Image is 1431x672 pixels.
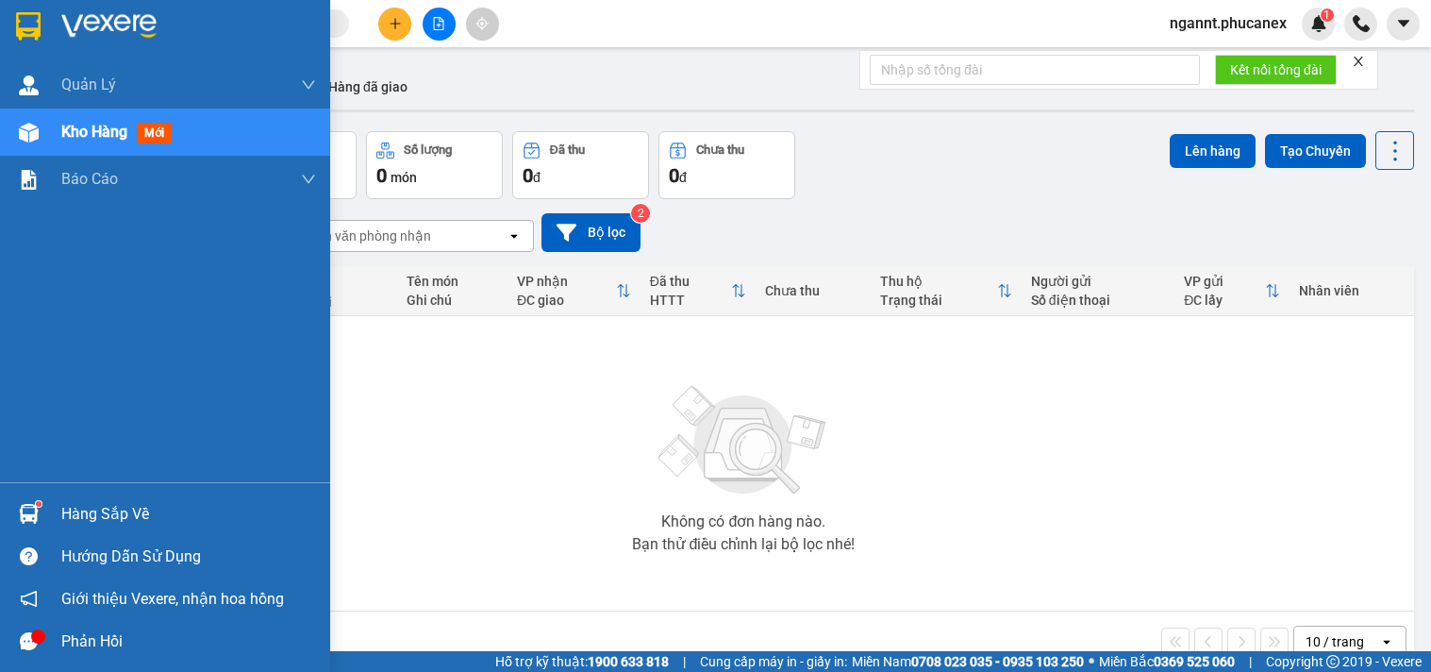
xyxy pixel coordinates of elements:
[301,172,316,187] span: down
[475,17,489,30] span: aim
[1321,8,1334,22] sup: 1
[507,228,522,244] svg: open
[588,654,669,669] strong: 1900 633 818
[650,274,731,289] div: Đã thu
[16,12,41,41] img: logo-vxr
[1353,15,1370,32] img: phone-icon
[1323,8,1330,22] span: 1
[61,73,116,96] span: Quản Lý
[632,537,855,552] div: Bạn thử điều chỉnh lại bộ lọc nhé!
[669,164,679,187] span: 0
[376,164,387,187] span: 0
[1299,283,1405,298] div: Nhân viên
[1326,655,1339,668] span: copyright
[423,8,456,41] button: file-add
[1099,651,1235,672] span: Miền Bắc
[1155,11,1302,35] span: ngannt.phucanex
[1306,632,1364,651] div: 10 / trang
[378,8,411,41] button: plus
[852,651,1084,672] span: Miền Nam
[61,628,316,656] div: Phản hồi
[679,170,687,185] span: đ
[1352,55,1365,68] span: close
[19,76,39,95] img: warehouse-icon
[61,587,284,611] span: Giới thiệu Vexere, nhận hoa hồng
[1379,634,1394,649] svg: open
[880,274,997,289] div: Thu hộ
[1395,15,1412,32] span: caret-down
[1031,293,1165,308] div: Số điện thoại
[512,131,649,199] button: Đã thu0đ
[466,8,499,41] button: aim
[550,143,585,157] div: Đã thu
[870,55,1200,85] input: Nhập số tổng đài
[36,501,42,507] sup: 1
[1215,55,1337,85] button: Kết nối tổng đài
[880,293,997,308] div: Trạng thái
[20,590,38,608] span: notification
[407,274,498,289] div: Tên món
[649,375,838,507] img: svg+xml;base64,PHN2ZyBjbGFzcz0ibGlzdC1wbHVnX19zdmciIHhtbG5zPSJodHRwOi8vd3d3LnczLm9yZy8yMDAwL3N2Zy...
[19,123,39,143] img: warehouse-icon
[1249,651,1252,672] span: |
[301,77,316,92] span: down
[1184,293,1265,308] div: ĐC lấy
[871,266,1022,316] th: Toggle SortBy
[661,514,825,529] div: Không có đơn hàng nào.
[696,143,744,157] div: Chưa thu
[20,632,38,650] span: message
[404,143,452,157] div: Số lượng
[641,266,756,316] th: Toggle SortBy
[61,123,127,141] span: Kho hàng
[389,17,402,30] span: plus
[508,266,641,316] th: Toggle SortBy
[541,213,641,252] button: Bộ lọc
[700,651,847,672] span: Cung cấp máy in - giấy in:
[407,293,498,308] div: Ghi chú
[911,654,1084,669] strong: 0708 023 035 - 0935 103 250
[1170,134,1256,168] button: Lên hàng
[1265,134,1366,168] button: Tạo Chuyến
[137,123,172,143] span: mới
[19,170,39,190] img: solution-icon
[61,167,118,191] span: Báo cáo
[391,170,417,185] span: món
[366,131,503,199] button: Số lượng0món
[650,293,731,308] div: HTTT
[61,543,316,571] div: Hướng dẫn sử dụng
[1174,266,1290,316] th: Toggle SortBy
[683,651,686,672] span: |
[523,164,533,187] span: 0
[1387,8,1420,41] button: caret-down
[495,651,669,672] span: Hỗ trợ kỹ thuật:
[1230,59,1322,80] span: Kết nối tổng đài
[301,227,431,245] div: Chọn văn phòng nhận
[631,204,650,223] sup: 2
[313,64,423,109] button: Hàng đã giao
[1310,15,1327,32] img: icon-new-feature
[658,131,795,199] button: Chưa thu0đ
[1154,654,1235,669] strong: 0369 525 060
[533,170,541,185] span: đ
[1184,274,1265,289] div: VP gửi
[61,500,316,529] div: Hàng sắp về
[1089,658,1094,665] span: ⚪️
[765,283,861,298] div: Chưa thu
[517,293,616,308] div: ĐC giao
[1031,274,1165,289] div: Người gửi
[20,547,38,565] span: question-circle
[517,274,616,289] div: VP nhận
[19,504,39,524] img: warehouse-icon
[432,17,445,30] span: file-add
